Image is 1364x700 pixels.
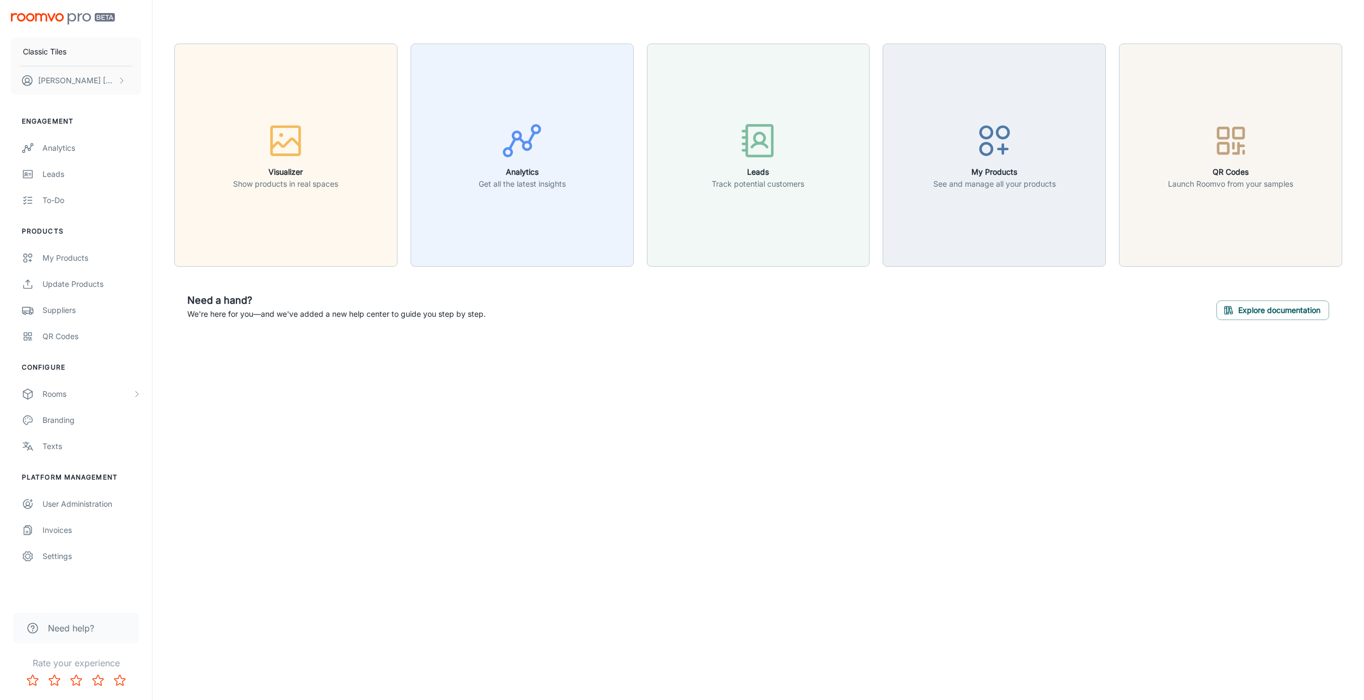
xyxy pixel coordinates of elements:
h6: QR Codes [1168,166,1293,178]
div: Leads [42,168,141,180]
button: My ProductsSee and manage all your products [883,44,1106,267]
div: Suppliers [42,304,141,316]
img: Roomvo PRO Beta [11,13,115,24]
button: Explore documentation [1216,300,1329,320]
button: LeadsTrack potential customers [647,44,870,267]
div: Update Products [42,278,141,290]
div: QR Codes [42,330,141,342]
p: See and manage all your products [933,178,1056,190]
a: QR CodesLaunch Roomvo from your samples [1119,149,1342,159]
button: [PERSON_NAME] [PERSON_NAME] [11,66,141,95]
h6: Need a hand? [187,293,486,308]
h6: Leads [712,166,804,178]
a: My ProductsSee and manage all your products [883,149,1106,159]
div: My Products [42,252,141,264]
h6: Analytics [479,166,566,178]
a: AnalyticsGet all the latest insights [411,149,634,159]
p: We're here for you—and we've added a new help center to guide you step by step. [187,308,486,320]
div: To-do [42,194,141,206]
p: Get all the latest insights [479,178,566,190]
button: VisualizerShow products in real spaces [174,44,397,267]
a: Explore documentation [1216,304,1329,315]
button: AnalyticsGet all the latest insights [411,44,634,267]
button: Classic Tiles [11,38,141,66]
p: Track potential customers [712,178,804,190]
a: LeadsTrack potential customers [647,149,870,159]
p: [PERSON_NAME] [PERSON_NAME] [38,75,115,87]
h6: Visualizer [233,166,338,178]
p: Classic Tiles [23,46,66,58]
h6: My Products [933,166,1056,178]
button: QR CodesLaunch Roomvo from your samples [1119,44,1342,267]
p: Launch Roomvo from your samples [1168,178,1293,190]
p: Show products in real spaces [233,178,338,190]
div: Analytics [42,142,141,154]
